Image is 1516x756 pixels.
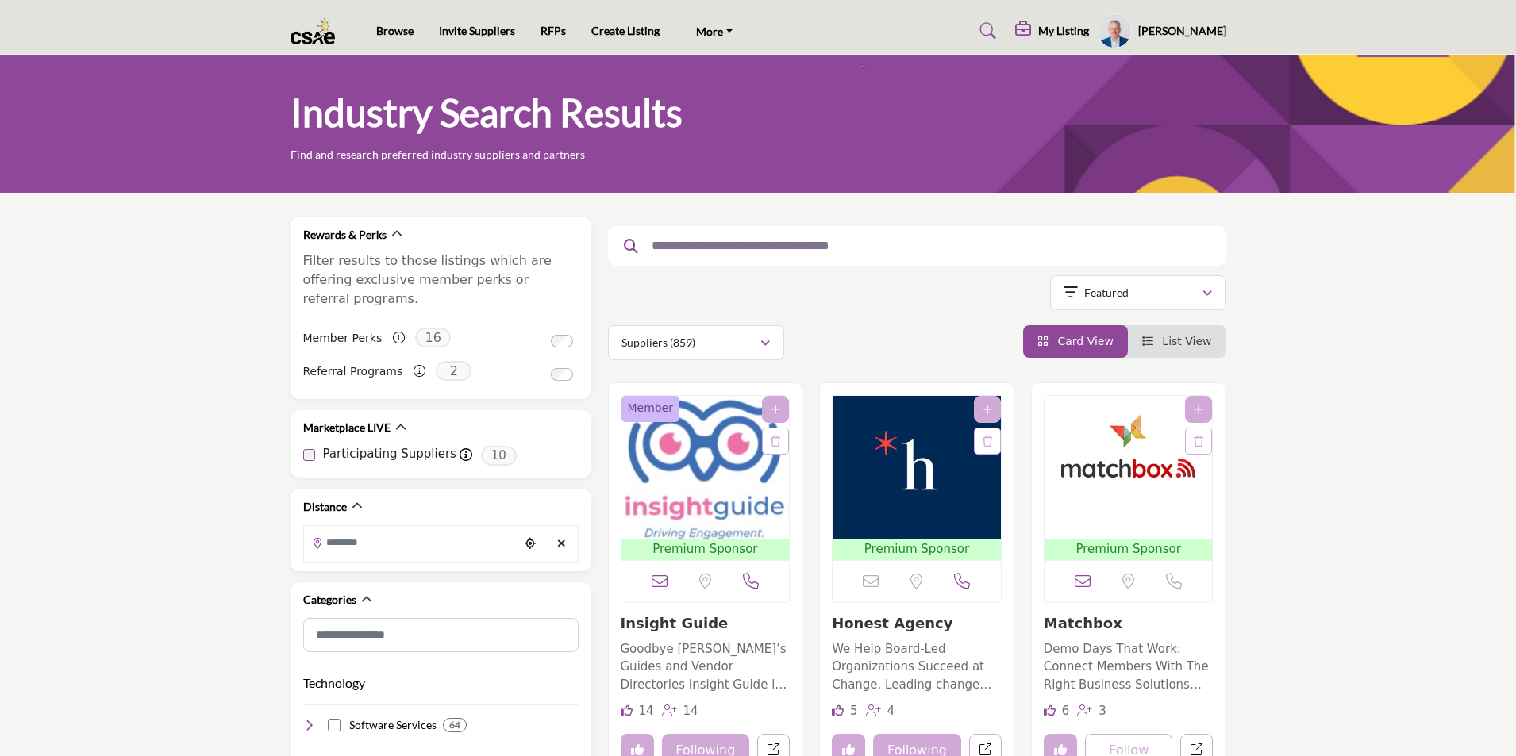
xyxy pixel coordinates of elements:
[625,540,787,558] span: Premium Sponsor
[376,24,414,37] a: Browse
[850,704,858,718] span: 5
[449,720,460,731] b: 64
[349,717,437,733] h4: Software Services: Software development and support services
[662,702,698,720] div: Followers
[833,396,1001,560] a: Open Listing in new tab
[621,640,791,694] p: Goodbye [PERSON_NAME]’s Guides and Vendor Directories Insight Guide is a business marketplace pla...
[1044,615,1214,632] h3: Matchbox
[303,251,579,309] p: Filter results to those listings which are offering exclusive member perks or referral programs.
[983,403,992,416] a: Add To List
[1045,396,1213,539] img: Matchbox
[887,704,895,718] span: 4
[303,499,347,515] h2: Distance
[832,615,1002,632] h3: Honest Agency
[415,328,451,347] span: 16
[591,24,660,37] a: Create Listing
[832,636,1002,694] a: We Help Board-Led Organizations Succeed at Change. Leading change that sticks is challenging - ev...
[1142,335,1212,347] a: View List
[1037,335,1114,347] a: View Card
[443,718,467,732] div: 64 Results For Software Services
[541,24,566,37] a: RFPs
[621,335,695,351] p: Suppliers (859)
[303,324,383,352] label: Member Perks
[551,335,573,347] input: Switch to Member Perks
[832,615,952,631] a: Honest Agency
[481,446,517,466] span: 10
[832,640,1002,694] p: We Help Board-Led Organizations Succeed at Change. Leading change that sticks is challenging - ev...
[1138,23,1226,39] h5: [PERSON_NAME]
[303,618,579,652] input: Search Category
[303,358,403,386] label: Referral Programs
[832,704,844,716] i: Likes
[638,704,653,718] span: 14
[1084,285,1129,301] p: Featured
[1044,640,1214,694] p: Demo Days That Work: Connect Members With The Right Business Solutions Matchbox produces category...
[323,445,456,463] label: Participating Suppliers
[550,527,574,561] div: Clear search location
[303,449,315,461] input: Participating Suppliers checkbox
[1162,335,1211,347] span: List View
[1048,540,1210,558] span: Premium Sponsor
[1038,24,1089,38] h5: My Listing
[303,227,387,243] h2: Rewards & Perks
[1097,13,1132,48] button: Show hide supplier dropdown
[621,396,790,539] img: Insight Guide
[1045,396,1213,560] a: Open Listing in new tab
[608,325,784,360] button: Suppliers (859)
[1023,325,1128,358] li: Card View
[1015,21,1089,40] div: My Listing
[1077,702,1106,720] div: Followers
[304,527,518,558] input: Search Location
[291,18,344,44] img: Site Logo
[628,400,674,416] span: Member
[1044,704,1056,716] i: Likes
[833,396,1001,539] img: Honest Agency
[685,20,744,42] a: More
[1057,335,1113,347] span: Card View
[866,702,895,720] div: Followers
[291,147,585,163] p: Find and research preferred industry suppliers and partners
[621,615,729,631] a: Insight Guide
[291,88,683,137] h1: Industry Search Results
[964,18,1006,44] a: Search
[1062,704,1070,718] span: 6
[518,527,542,561] div: Choose your current location
[1044,615,1122,631] a: Matchbox
[1099,704,1106,718] span: 3
[621,615,791,632] h3: Insight Guide
[1044,636,1214,694] a: Demo Days That Work: Connect Members With The Right Business Solutions Matchbox produces category...
[303,420,391,436] h2: Marketplace LIVE
[683,704,698,718] span: 14
[1050,275,1226,310] button: Featured
[621,704,633,716] i: Likes
[621,636,791,694] a: Goodbye [PERSON_NAME]’s Guides and Vendor Directories Insight Guide is a business marketplace pla...
[621,396,790,560] a: Open Listing in new tab
[836,540,998,558] span: Premium Sponsor
[328,719,341,731] input: Select Software Services checkbox
[436,361,471,381] span: 2
[303,673,365,693] button: Technology
[439,24,515,37] a: Invite Suppliers
[1128,325,1226,358] li: List View
[771,403,780,416] a: Add To List
[551,368,573,381] input: Switch to Referral Programs
[1194,403,1203,416] a: Add To List
[303,592,356,608] h2: Categories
